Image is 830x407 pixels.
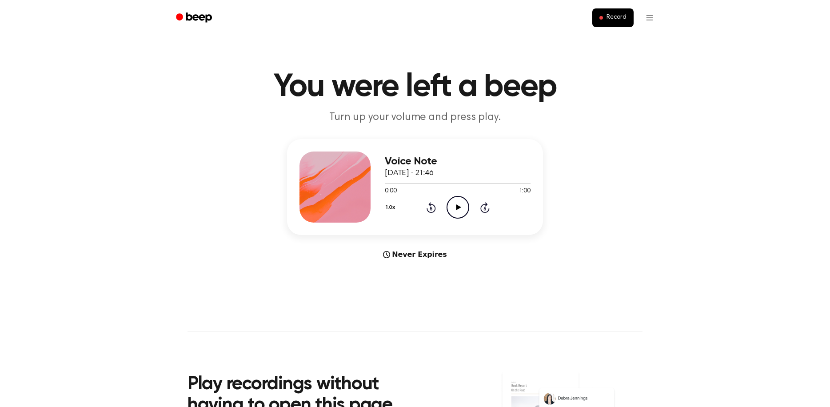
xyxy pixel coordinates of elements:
span: 0:00 [385,187,396,196]
div: Never Expires [287,249,543,260]
p: Turn up your volume and press play. [244,110,586,125]
h3: Voice Note [385,156,531,168]
button: Open menu [639,7,660,28]
span: 1:00 [519,187,531,196]
button: 1.0x [385,200,398,215]
span: Record [607,14,626,22]
span: [DATE] · 21:46 [385,169,434,177]
button: Record [592,8,634,27]
a: Beep [170,9,220,27]
h1: You were left a beep [188,71,642,103]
